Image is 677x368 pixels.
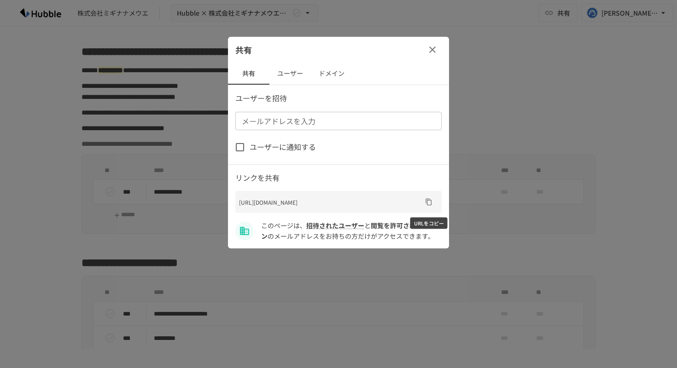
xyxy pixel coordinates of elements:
[235,172,442,184] p: リンクを共有
[306,221,364,230] a: 招待されたユーザー
[235,92,442,104] p: ユーザーを招待
[269,63,311,85] button: ユーザー
[261,220,442,241] p: このページは、 と のメールアドレスをお持ちの方だけがアクセスできます。
[250,141,316,153] span: ユーザーに通知する
[239,198,421,207] p: [URL][DOMAIN_NAME]
[261,221,442,240] span: migi-nanameue.co.jp
[228,37,449,63] div: 共有
[228,63,269,85] button: 共有
[410,218,448,229] div: URLをコピー
[421,195,436,209] button: URLをコピー
[311,63,352,85] button: ドメイン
